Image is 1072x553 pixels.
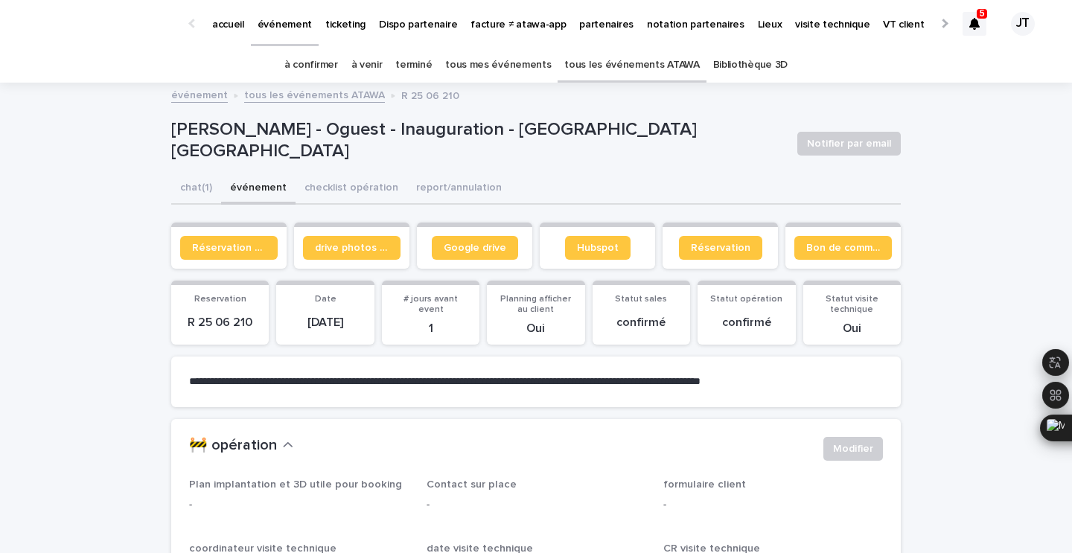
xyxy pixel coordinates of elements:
[797,132,901,156] button: Notifier par email
[496,322,575,336] p: Oui
[445,48,551,83] a: tous mes événements
[285,316,365,330] p: [DATE]
[194,295,246,304] span: Reservation
[171,86,228,103] a: événement
[444,243,506,253] span: Google drive
[30,9,174,39] img: Ls34BcGeRexTGTNfXpUC
[807,136,891,151] span: Notifier par email
[189,437,293,455] button: 🚧 opération
[171,173,221,205] button: chat (1)
[296,173,407,205] button: checklist opération
[615,295,667,304] span: Statut sales
[189,497,409,513] p: -
[691,243,750,253] span: Réservation
[679,236,762,260] a: Réservation
[1011,12,1035,36] div: JT
[833,441,873,456] span: Modifier
[577,243,619,253] span: Hubspot
[244,86,385,103] a: tous les événements ATAWA
[500,295,571,314] span: Planning afficher au client
[663,497,883,513] p: -
[826,295,878,314] span: Statut visite technique
[427,479,517,490] span: Contact sur place
[284,48,338,83] a: à confirmer
[171,119,785,162] p: [PERSON_NAME] - Oguest - Inauguration - [GEOGRAPHIC_DATA] [GEOGRAPHIC_DATA]
[427,497,646,513] p: -
[189,437,277,455] h2: 🚧 opération
[980,8,985,19] p: 5
[407,173,511,205] button: report/annulation
[315,295,336,304] span: Date
[564,48,699,83] a: tous les événements ATAWA
[401,86,459,103] p: R 25 06 210
[565,236,631,260] a: Hubspot
[663,479,746,490] span: formulaire client
[812,322,892,336] p: Oui
[963,12,986,36] div: 5
[395,48,432,83] a: terminé
[432,236,518,260] a: Google drive
[180,316,260,330] p: R 25 06 210
[303,236,401,260] a: drive photos coordinateur
[794,236,892,260] a: Bon de commande
[180,236,278,260] a: Réservation client
[823,437,883,461] button: Modifier
[713,48,788,83] a: Bibliothèque 3D
[710,295,782,304] span: Statut opération
[602,316,681,330] p: confirmé
[192,243,266,253] span: Réservation client
[189,479,402,490] span: Plan implantation et 3D utile pour booking
[221,173,296,205] button: événement
[391,322,470,336] p: 1
[351,48,383,83] a: à venir
[315,243,389,253] span: drive photos coordinateur
[706,316,786,330] p: confirmé
[403,295,458,314] span: # jours avant event
[806,243,880,253] span: Bon de commande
